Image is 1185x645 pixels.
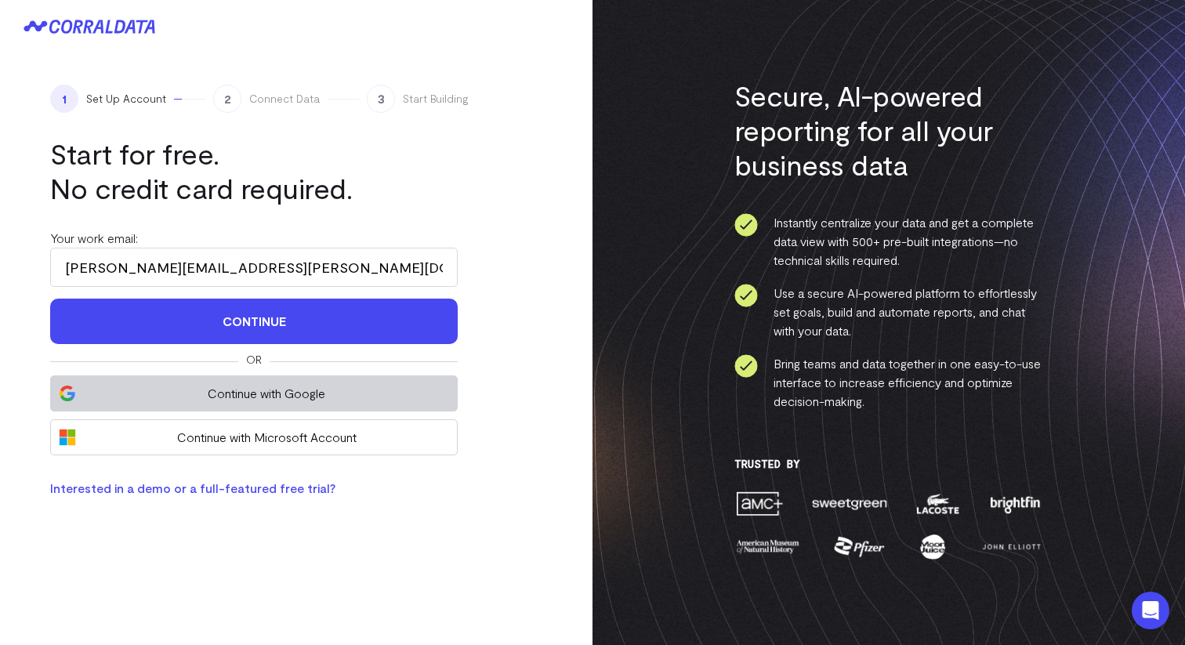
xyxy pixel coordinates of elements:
span: Set Up Account [86,91,166,107]
li: Use a secure AI-powered platform to effortlessly set goals, build and automate reports, and chat ... [734,284,1044,340]
a: Interested in a demo or a full-featured free trial? [50,480,335,495]
div: Open Intercom Messenger [1132,592,1169,629]
span: Continue with Microsoft Account [84,428,449,447]
button: Continue with Google [50,375,458,411]
label: Your work email: [50,230,138,245]
span: Start Building [403,91,469,107]
span: Connect Data [249,91,320,107]
span: 3 [367,85,395,113]
h3: Trusted By [734,458,1044,470]
span: Continue with Google [84,384,449,403]
span: Or [246,352,262,368]
button: Continue with Microsoft Account [50,419,458,455]
li: Instantly centralize your data and get a complete data view with 500+ pre-built integrations—no t... [734,213,1044,270]
li: Bring teams and data together in one easy-to-use interface to increase efficiency and optimize de... [734,354,1044,411]
span: 1 [50,85,78,113]
h3: Secure, AI-powered reporting for all your business data [734,78,1044,182]
span: 2 [213,85,241,113]
h1: Start for free. No credit card required. [50,136,458,205]
input: Enter your work email address [50,248,458,287]
button: Continue [50,299,458,344]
